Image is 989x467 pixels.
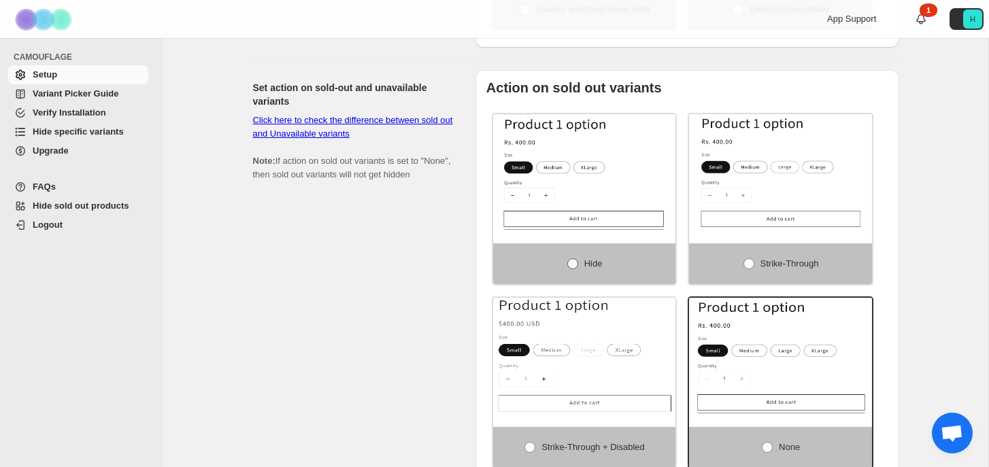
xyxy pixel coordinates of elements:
span: Avatar with initials H [963,10,982,29]
span: Upgrade [33,145,69,156]
span: Strike-through + Disabled [541,442,644,452]
span: Variant Picker Guide [33,88,118,99]
img: Hide [493,114,676,230]
span: Hide [584,258,603,269]
span: CAMOUFLAGE [14,52,154,63]
a: 1 [914,12,928,26]
span: Verify Installation [33,107,106,118]
img: Strike-through + Disabled [493,298,676,413]
a: FAQs [8,177,148,196]
span: Strike-through [760,258,819,269]
span: Hide sold out products [33,201,129,211]
span: Hide specific variants [33,126,124,137]
a: Variant Picker Guide [8,84,148,103]
div: 1 [920,3,937,17]
button: Avatar with initials H [950,8,984,30]
a: Hide specific variants [8,122,148,141]
img: None [689,298,872,413]
span: FAQs [33,181,56,192]
b: Note: [253,156,275,166]
a: Logout [8,215,148,235]
span: None [779,442,800,452]
h2: Set action on sold-out and unavailable variants [253,81,454,108]
span: Logout [33,220,63,230]
span: App Support [827,14,876,24]
img: Strike-through [689,114,872,230]
a: Setup [8,65,148,84]
span: If action on sold out variants is set to "None", then sold out variants will not get hidden [253,115,453,179]
span: Setup [33,69,57,80]
a: Hide sold out products [8,196,148,215]
a: Click here to check the difference between sold out and Unavailable variants [253,115,453,139]
div: Open chat [932,413,973,453]
text: H [970,15,975,23]
b: Action on sold out variants [486,80,662,95]
img: Camouflage [11,1,79,38]
a: Upgrade [8,141,148,160]
a: Verify Installation [8,103,148,122]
